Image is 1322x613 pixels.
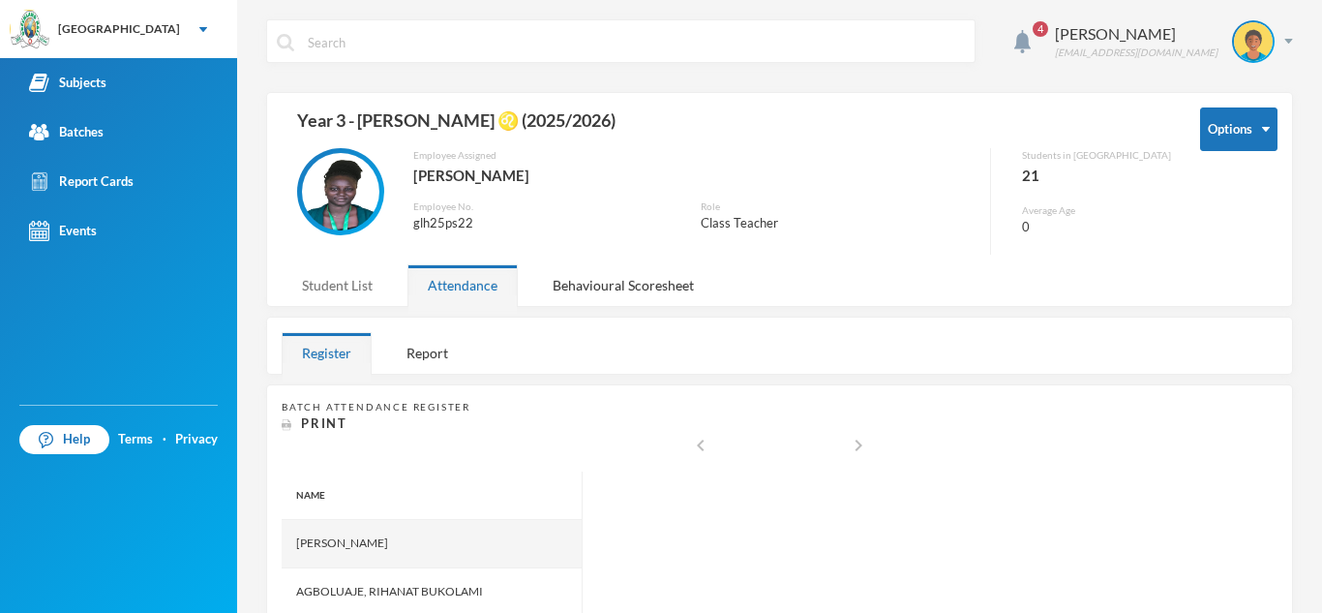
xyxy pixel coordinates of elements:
div: Role [701,199,976,214]
div: [PERSON_NAME] [282,520,583,568]
a: Privacy [175,430,218,449]
div: Students in [GEOGRAPHIC_DATA] [1022,148,1171,163]
img: logo [11,11,49,49]
div: glh25ps22 [413,214,672,233]
div: · [163,430,166,449]
span: 4 [1033,21,1048,37]
div: Employee No. [413,199,672,214]
div: Subjects [29,73,106,93]
img: STUDENT [1234,22,1273,61]
i: chevron_left [689,434,712,457]
div: 21 [1022,163,1171,188]
a: Terms [118,430,153,449]
div: Register [282,332,372,374]
span: Batch Attendance Register [282,401,470,413]
div: [PERSON_NAME] [413,163,976,188]
span: Print [301,415,347,431]
div: Behavioural Scoresheet [532,264,714,306]
button: Options [1200,107,1277,151]
div: Batches [29,122,104,142]
img: EMPLOYEE [302,153,379,230]
div: Average Age [1022,203,1171,218]
a: Help [19,425,109,454]
div: Student List [282,264,393,306]
div: Year 3 - [PERSON_NAME] ♌️ (2025/2026) [282,107,1171,148]
div: [GEOGRAPHIC_DATA] [58,20,180,38]
div: Report Cards [29,171,134,192]
div: Attendance [407,264,518,306]
i: chevron_right [847,434,870,457]
div: 0 [1022,218,1171,237]
div: Employee Assigned [413,148,976,163]
div: Name [282,472,583,520]
img: search [277,34,294,51]
div: [EMAIL_ADDRESS][DOMAIN_NAME] [1055,46,1217,60]
div: [PERSON_NAME] [1055,22,1217,46]
div: Report [386,332,468,374]
input: Search [306,20,965,64]
div: Events [29,221,97,241]
div: Class Teacher [701,214,976,233]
